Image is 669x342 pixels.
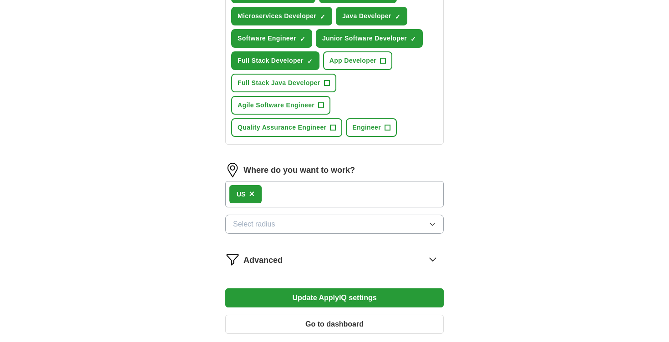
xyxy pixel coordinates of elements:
span: Engineer [352,123,381,132]
button: Update ApplyIQ settings [225,288,444,307]
span: ✓ [307,58,313,65]
span: ✓ [395,13,400,20]
span: ✓ [411,35,416,43]
button: Full Stack Developer✓ [231,51,319,70]
button: Software Engineer✓ [231,29,312,48]
button: Quality Assurance Engineer [231,118,342,137]
span: Java Developer [342,11,391,21]
img: location.png [225,163,240,177]
span: Junior Software Developer [322,34,407,43]
span: Software Engineer [238,34,296,43]
button: Microservices Developer✓ [231,7,332,25]
button: Go to dashboard [225,315,444,334]
button: Engineer [346,118,397,137]
img: filter [225,252,240,267]
span: App Developer [329,56,376,65]
span: Quality Assurance Engineer [238,123,326,132]
span: ✓ [300,35,305,43]
span: Advanced [243,254,283,267]
span: Agile Software Engineer [238,101,314,110]
button: × [249,187,254,201]
button: Junior Software Developer✓ [316,29,423,48]
span: Microservices Developer [238,11,316,21]
label: Where do you want to work? [243,164,355,176]
button: App Developer [323,51,392,70]
span: × [249,189,254,199]
span: Full Stack Developer [238,56,304,65]
button: Select radius [225,215,444,234]
button: Java Developer✓ [336,7,407,25]
span: Select radius [233,219,275,230]
span: ✓ [320,13,325,20]
span: Full Stack Java Developer [238,78,320,88]
button: Agile Software Engineer [231,96,330,115]
button: Full Stack Java Developer [231,74,336,92]
div: US [237,190,245,199]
